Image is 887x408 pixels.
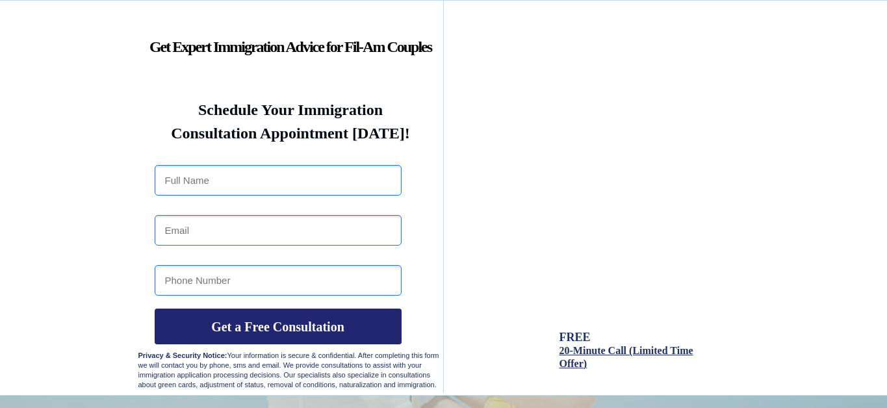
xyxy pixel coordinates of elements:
[559,346,693,369] a: 20-Minute Call (Limited Time Offer)
[155,215,402,246] input: Email
[155,319,402,335] span: Get a Free Consultation
[198,101,383,118] strong: Schedule Your Immigration
[149,38,431,55] strong: Get Expert Immigration Advice for Fil-Am Couples
[155,265,402,296] input: Phone Number
[155,309,402,344] button: Get a Free Consultation
[559,345,693,369] span: 20-Minute Call (Limited Time Offer)
[155,165,402,196] input: Full Name
[138,351,227,359] strong: Privacy & Security Notice:
[559,331,591,344] span: FREE
[138,351,439,389] span: Your information is secure & confidential. After completing this form we will contact you by phon...
[171,125,410,142] strong: Consultation Appointment [DATE]!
